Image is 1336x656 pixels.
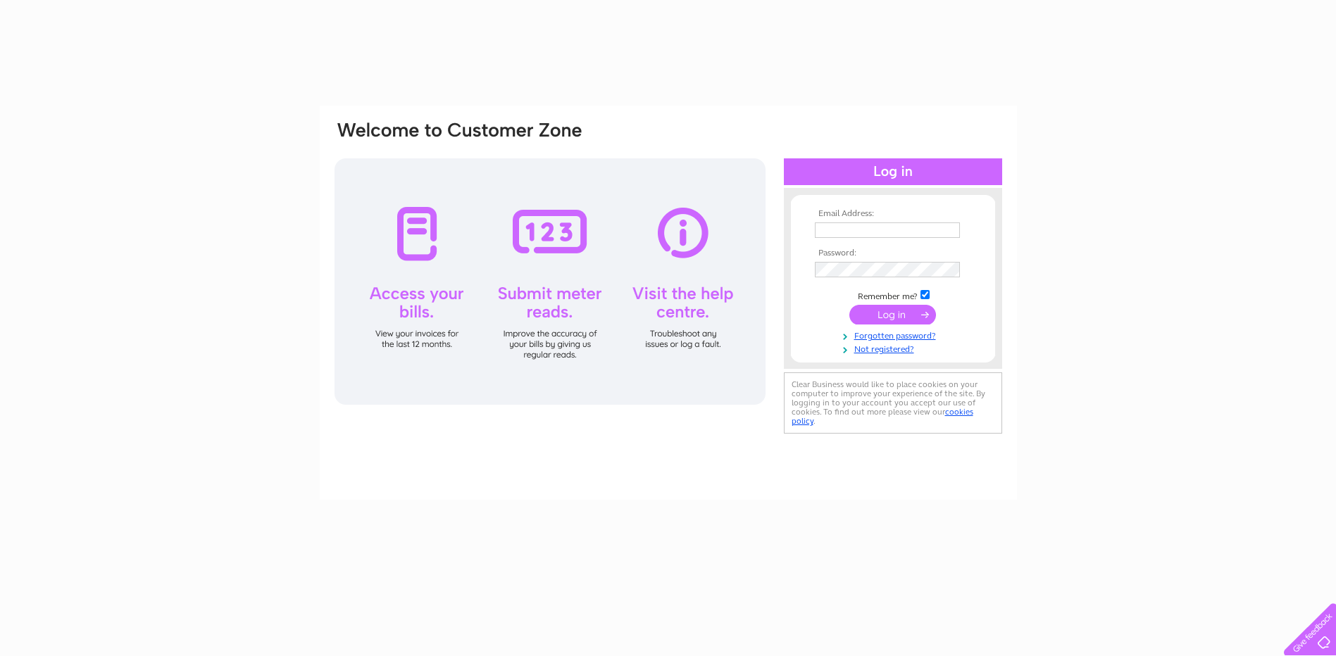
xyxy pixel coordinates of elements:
[784,372,1002,434] div: Clear Business would like to place cookies on your computer to improve your experience of the sit...
[811,209,975,219] th: Email Address:
[811,288,975,302] td: Remember me?
[849,305,936,324] input: Submit
[815,328,975,341] a: Forgotten password?
[811,248,975,258] th: Password:
[815,341,975,355] a: Not registered?
[792,407,973,426] a: cookies policy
